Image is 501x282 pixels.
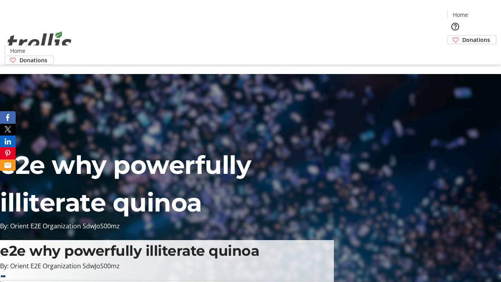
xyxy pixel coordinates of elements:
[5,47,30,55] a: Home
[5,23,74,62] img: Orient E2E Organization SdwJoS00mz's Logo
[453,11,468,19] span: Home
[20,56,47,64] span: Donations
[10,47,25,55] span: Home
[5,56,54,65] a: Donations
[447,19,463,34] button: Help
[447,35,496,44] a: Donations
[447,44,463,60] button: Cart
[462,36,490,44] span: Donations
[448,11,473,19] a: Home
